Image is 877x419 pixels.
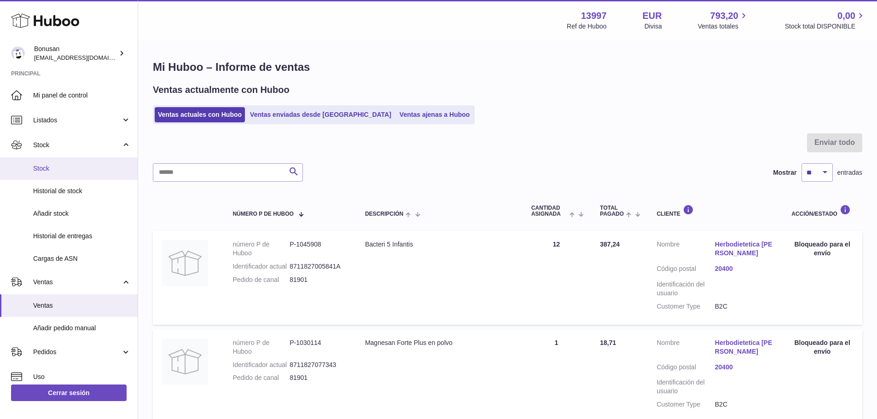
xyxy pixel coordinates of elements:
dt: Identificación del usuario [656,280,714,298]
span: Historial de stock [33,187,131,195]
span: Ventas totales [698,22,749,31]
div: Bloqueado para el envío [791,240,853,258]
a: Herbodietetica [PERSON_NAME] [715,339,773,356]
span: Historial de entregas [33,232,131,241]
span: 18,71 [600,339,616,346]
a: Cerrar sesión [11,385,127,401]
dt: Nombre [656,240,714,260]
span: Añadir stock [33,209,131,218]
a: Ventas enviadas desde [GEOGRAPHIC_DATA] [247,107,395,122]
div: Cliente [656,205,773,217]
span: Total pagado [600,205,624,217]
span: Listados [33,116,121,125]
span: Ventas [33,278,121,287]
div: Bacteri 5 Infantis [365,240,513,249]
dd: 81901 [290,373,347,382]
span: Stock total DISPONIBLE [785,22,866,31]
div: Magnesan Forte Plus en polvo [365,339,513,347]
span: Ventas [33,301,131,310]
dt: Identificador actual [232,361,290,369]
img: info@bonusan.es [11,46,25,60]
dt: número P de Huboo [232,339,290,356]
img: no-photo.jpg [162,240,208,286]
span: Stock [33,141,121,149]
dt: Identificación del usuario [656,378,714,396]
dd: 8711827005841A [290,262,347,271]
dd: P-1030114 [290,339,347,356]
span: entradas [837,168,862,177]
dt: Identificador actual [232,262,290,271]
dt: Código postal [656,363,714,374]
dd: P-1045908 [290,240,347,258]
a: Ventas ajenas a Huboo [396,107,473,122]
h2: Ventas actualmente con Huboo [153,84,290,96]
img: no-photo.jpg [162,339,208,385]
span: Añadir pedido manual [33,324,131,333]
span: Descripción [365,211,403,217]
dt: Customer Type [656,400,714,409]
div: Bloqueado para el envío [791,339,853,356]
div: Ref de Huboo [567,22,606,31]
label: Mostrar [773,168,796,177]
div: Divisa [645,22,662,31]
h1: Mi Huboo – Informe de ventas [153,60,862,75]
span: Stock [33,164,131,173]
dd: B2C [715,400,773,409]
a: 20400 [715,363,773,372]
span: 793,20 [710,10,738,22]
a: Ventas actuales con Huboo [155,107,245,122]
span: 387,24 [600,241,620,248]
dt: número P de Huboo [232,240,290,258]
dt: Nombre [656,339,714,358]
a: 793,20 Ventas totales [698,10,749,31]
span: Uso [33,373,131,381]
td: 12 [522,231,591,324]
a: Herbodietetica [PERSON_NAME] [715,240,773,258]
span: Pedidos [33,348,121,356]
span: Mi panel de control [33,91,131,100]
div: Acción/Estado [791,205,853,217]
span: [EMAIL_ADDRESS][DOMAIN_NAME] [34,54,135,61]
span: 0,00 [837,10,855,22]
span: número P de Huboo [232,211,293,217]
dt: Pedido de canal [232,276,290,284]
span: Cantidad ASIGNADA [531,205,567,217]
dd: 8711827077343 [290,361,347,369]
dt: Código postal [656,264,714,276]
dt: Customer Type [656,302,714,311]
span: Cargas de ASN [33,254,131,263]
div: Bonusan [34,45,117,62]
strong: 13997 [581,10,607,22]
dt: Pedido de canal [232,373,290,382]
dd: 81901 [290,276,347,284]
strong: EUR [643,10,662,22]
a: 20400 [715,264,773,273]
a: 0,00 Stock total DISPONIBLE [785,10,866,31]
dd: B2C [715,302,773,311]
